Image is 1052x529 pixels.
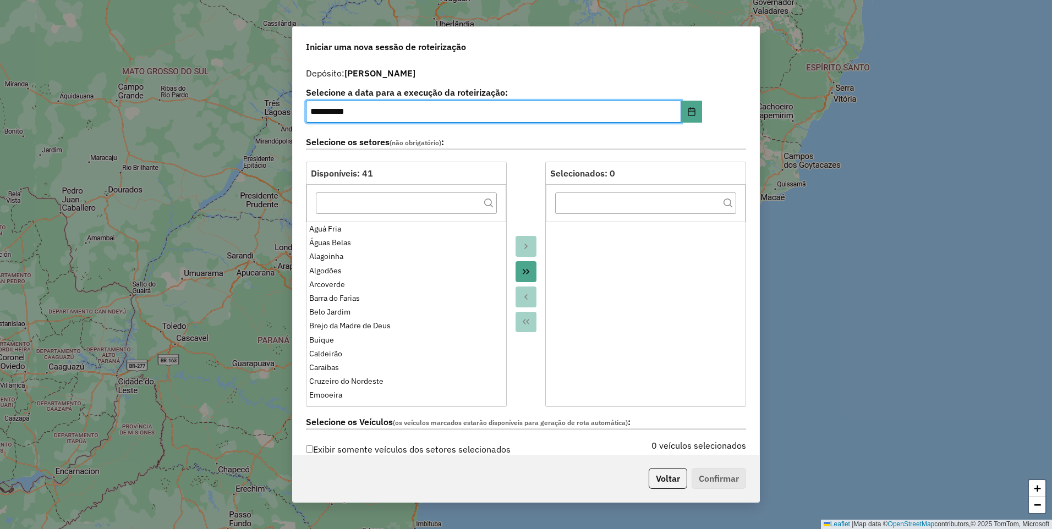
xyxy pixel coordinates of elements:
[649,468,687,489] button: Voltar
[309,320,503,332] div: Brejo da Madre de Deus
[681,101,702,123] button: Choose Date
[651,439,746,452] label: 0 veículos selecionados
[306,67,746,80] div: Depósito:
[390,139,441,147] span: (não obrigatório)
[821,520,1052,529] div: Map data © contributors,© 2025 TomTom, Microsoft
[516,261,536,282] button: Move All to Target
[344,68,415,79] strong: [PERSON_NAME]
[1029,480,1045,497] a: Zoom in
[311,167,502,180] div: Disponíveis: 41
[309,279,503,290] div: Arcoverde
[306,86,702,99] label: Selecione a data para a execução da roteirização:
[309,306,503,318] div: Belo Jardim
[309,223,503,235] div: Aguá Fria
[1034,481,1041,495] span: +
[309,389,503,401] div: Empoeira
[852,520,853,528] span: |
[309,237,503,249] div: Águas Belas
[888,520,935,528] a: OpenStreetMap
[309,334,503,346] div: Buíque
[309,251,503,262] div: Alagoinha
[309,348,503,360] div: Caldeirão
[306,40,466,53] span: Iniciar uma nova sessão de roteirização
[306,415,746,430] label: Selecione os Veículos :
[393,418,628,427] span: (os veículos marcados estarão disponíveis para geração de rota automática)
[1029,497,1045,513] a: Zoom out
[1034,498,1041,511] span: −
[306,445,313,453] input: Exibir somente veículos dos setores selecionados
[309,362,503,373] div: Caraibas
[309,376,503,387] div: Cruzeiro do Nordeste
[306,439,511,460] label: Exibir somente veículos dos setores selecionados
[306,135,746,150] label: Selecione os setores :
[824,520,850,528] a: Leaflet
[309,293,503,304] div: Barra do Farias
[309,265,503,277] div: Algodões
[550,167,741,180] div: Selecionados: 0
